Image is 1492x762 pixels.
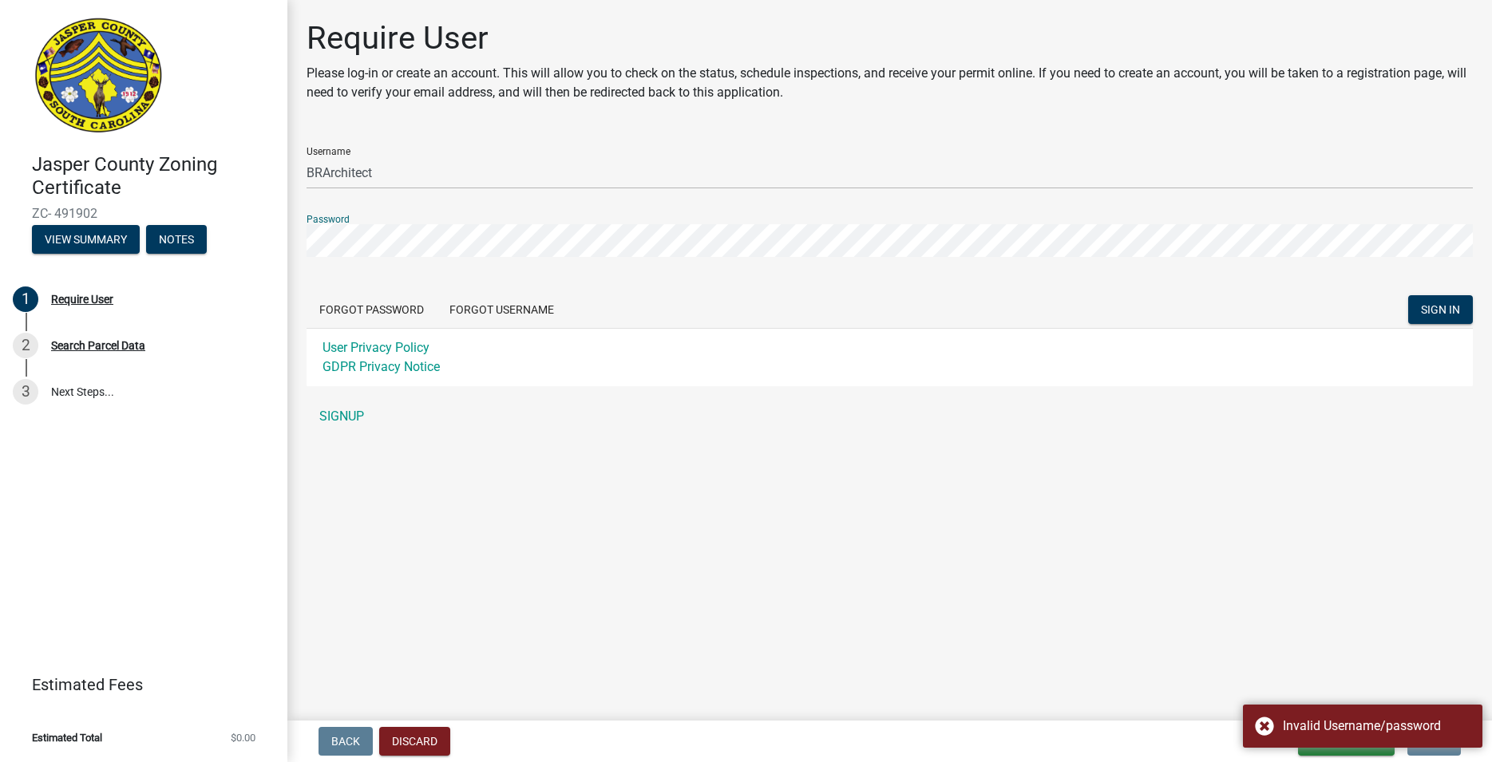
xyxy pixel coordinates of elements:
p: Please log-in or create an account. This will allow you to check on the status, schedule inspecti... [307,64,1473,102]
span: ZC- 491902 [32,206,255,221]
button: Back [319,727,373,756]
span: Back [331,735,360,748]
div: Search Parcel Data [51,340,145,351]
button: View Summary [32,225,140,254]
div: 3 [13,379,38,405]
a: GDPR Privacy Notice [323,359,440,374]
div: Require User [51,294,113,305]
button: SIGN IN [1408,295,1473,324]
div: Invalid Username/password [1283,717,1470,736]
a: User Privacy Policy [323,340,429,355]
div: 1 [13,286,38,312]
wm-modal-confirm: Notes [146,234,207,247]
button: Forgot Password [307,295,437,324]
a: Estimated Fees [13,669,262,701]
a: SIGNUP [307,401,1473,432]
div: 2 [13,333,38,358]
wm-modal-confirm: Summary [32,234,140,247]
h1: Require User [307,19,1473,57]
button: Notes [146,225,207,254]
span: SIGN IN [1421,303,1460,316]
span: $0.00 [231,732,255,743]
img: Jasper County, South Carolina [32,17,165,136]
h4: Jasper County Zoning Certificate [32,153,275,199]
button: Discard [379,727,450,756]
button: Forgot Username [437,295,567,324]
span: Estimated Total [32,732,102,743]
